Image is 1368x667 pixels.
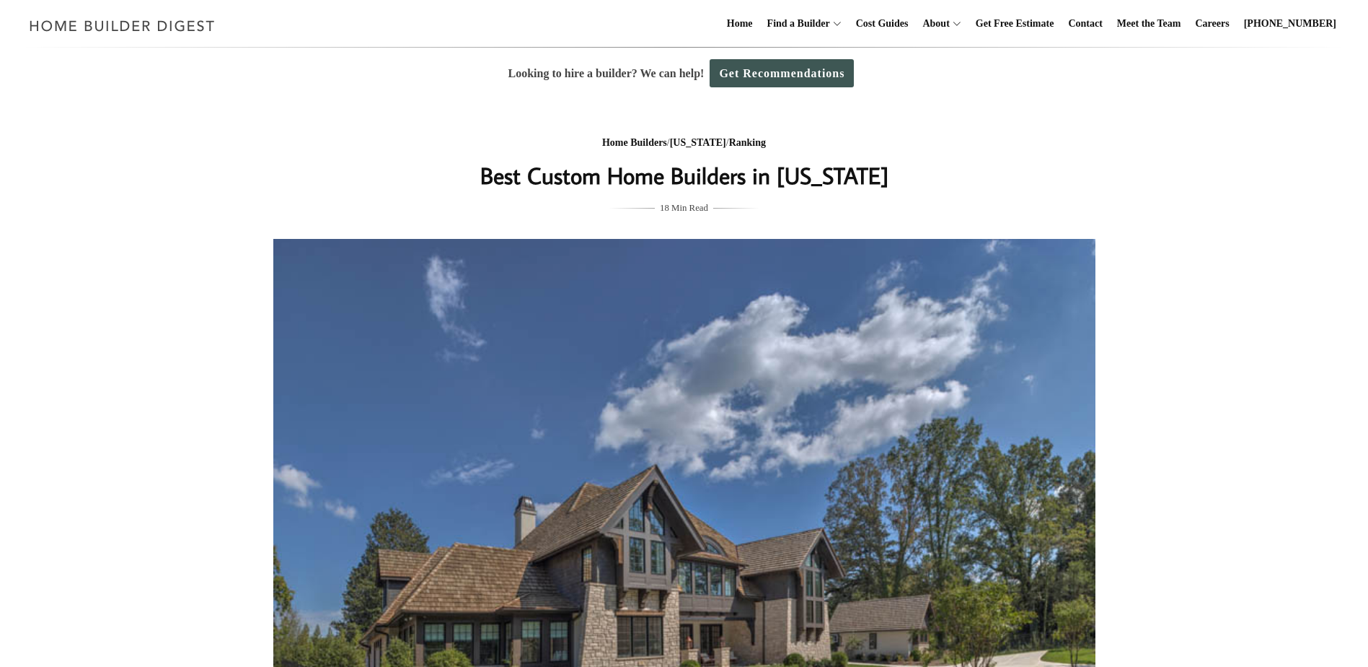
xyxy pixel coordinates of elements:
[710,59,854,87] a: Get Recommendations
[1238,1,1342,47] a: [PHONE_NUMBER]
[397,134,972,152] div: / /
[1062,1,1108,47] a: Contact
[602,137,667,148] a: Home Builders
[23,12,221,40] img: Home Builder Digest
[970,1,1060,47] a: Get Free Estimate
[729,137,766,148] a: Ranking
[397,158,972,193] h1: Best Custom Home Builders in [US_STATE]
[917,1,949,47] a: About
[762,1,830,47] a: Find a Builder
[1111,1,1187,47] a: Meet the Team
[660,200,708,216] span: 18 Min Read
[850,1,914,47] a: Cost Guides
[670,137,726,148] a: [US_STATE]
[1190,1,1235,47] a: Careers
[721,1,759,47] a: Home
